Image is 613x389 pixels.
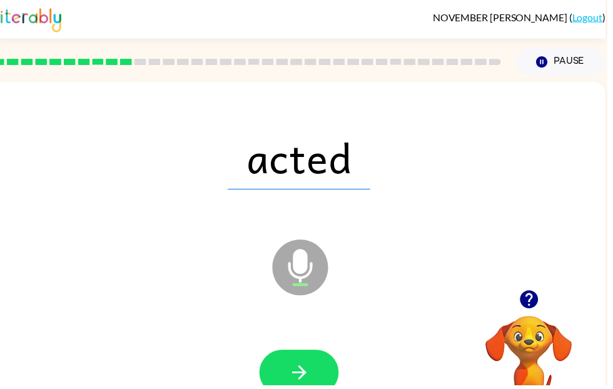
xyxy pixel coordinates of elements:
span: NOVEMBER [PERSON_NAME] [437,11,575,23]
a: Logout [578,11,609,23]
div: ( ) [437,11,612,23]
button: Pause [521,48,612,77]
span: acted [230,126,374,191]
